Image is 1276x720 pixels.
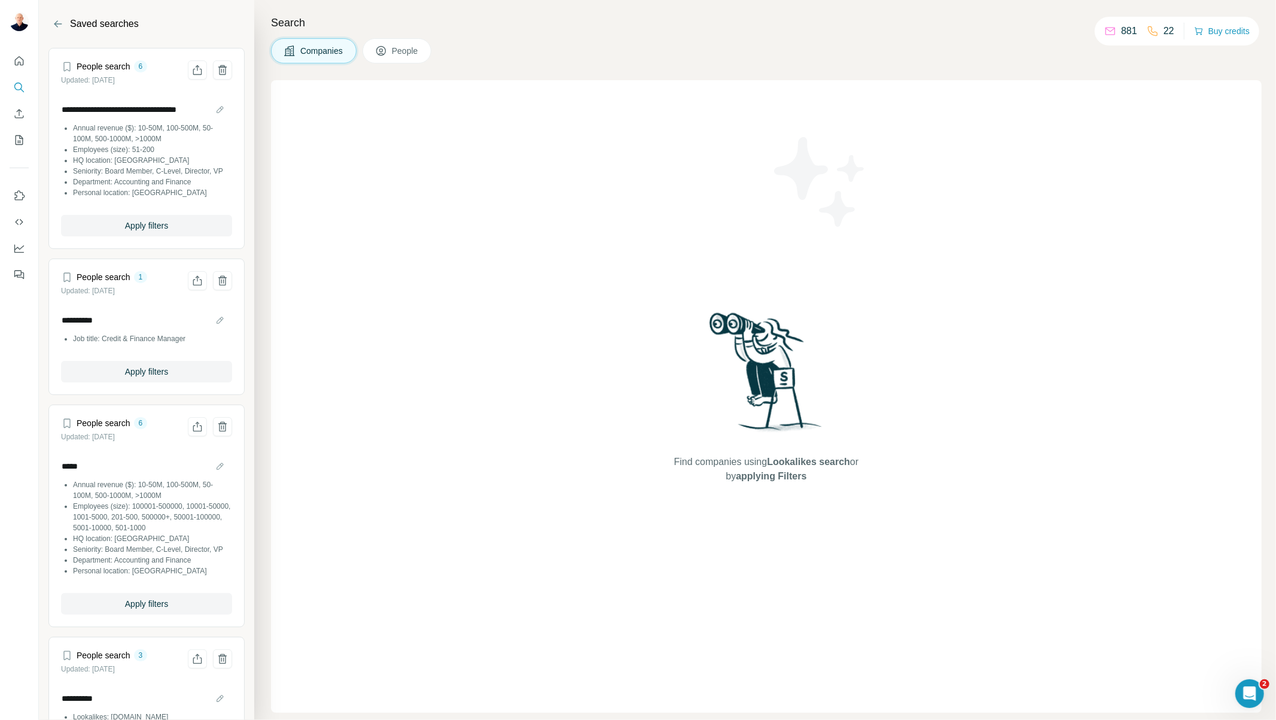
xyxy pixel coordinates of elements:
button: Use Surfe API [10,211,29,233]
li: Personal location: [GEOGRAPHIC_DATA] [73,566,232,576]
small: Updated: [DATE] [61,287,115,295]
small: Updated: [DATE] [61,433,115,441]
p: 22 [1164,24,1174,38]
h4: People search [77,417,130,429]
button: Apply filters [61,361,232,382]
li: HQ location: [GEOGRAPHIC_DATA] [73,155,232,166]
button: Delete saved search [213,271,232,290]
li: Annual revenue ($): 10-50M, 100-500M, 50-100M, 500-1000M, >1000M [73,479,232,501]
button: Buy credits [1194,23,1250,40]
p: 881 [1121,24,1137,38]
h4: People search [77,649,130,661]
span: Apply filters [125,598,168,610]
span: Apply filters [125,220,168,232]
li: Personal location: [GEOGRAPHIC_DATA] [73,187,232,198]
button: Share filters [188,271,207,290]
button: Share filters [188,649,207,669]
button: Delete saved search [213,649,232,669]
div: 1 [134,272,148,282]
button: Enrich CSV [10,103,29,124]
img: Surfe Illustration - Woman searching with binoculars [704,309,829,443]
li: Department: Accounting and Finance [73,177,232,187]
div: 3 [134,650,148,661]
input: Search name [61,101,232,118]
li: Employees (size): 51-200 [73,144,232,155]
button: Feedback [10,264,29,285]
button: Quick start [10,50,29,72]
button: My lists [10,129,29,151]
li: Seniority: Board Member, C-Level, Director, VP [73,544,232,555]
li: Job title: Credit & Finance Manager [73,333,232,344]
button: Share filters [188,60,207,80]
span: applying Filters [736,471,806,481]
input: Search name [61,312,232,329]
h4: People search [77,60,130,72]
img: Surfe Illustration - Stars [766,128,874,236]
span: Apply filters [125,366,168,378]
span: Lookalikes search [767,457,850,467]
li: Annual revenue ($): 10-50M, 100-500M, 50-100M, 500-1000M, >1000M [73,123,232,144]
div: 6 [134,61,148,72]
h2: Saved searches [70,17,139,31]
img: Avatar [10,12,29,31]
span: People [392,45,419,57]
button: Apply filters [61,593,232,615]
div: 6 [134,418,148,429]
h4: People search [77,271,130,283]
button: Use Surfe on LinkedIn [10,185,29,206]
button: Delete saved search [213,417,232,436]
span: 2 [1260,679,1269,689]
iframe: Intercom live chat [1235,679,1264,708]
input: Search name [61,690,232,707]
span: Find companies using or by [671,455,862,484]
li: Department: Accounting and Finance [73,555,232,566]
span: Companies [300,45,344,57]
button: Dashboard [10,238,29,259]
button: Back [48,14,68,34]
button: Search [10,77,29,98]
button: Apply filters [61,215,232,236]
li: Seniority: Board Member, C-Level, Director, VP [73,166,232,177]
h4: Search [271,14,1262,31]
button: Delete saved search [213,60,232,80]
li: Employees (size): 100001-500000, 10001-50000, 1001-5000, 201-500, 500000+, 50001-100000, 5001-100... [73,501,232,533]
li: HQ location: [GEOGRAPHIC_DATA] [73,533,232,544]
button: Share filters [188,417,207,436]
small: Updated: [DATE] [61,665,115,673]
input: Search name [61,458,232,475]
small: Updated: [DATE] [61,76,115,84]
